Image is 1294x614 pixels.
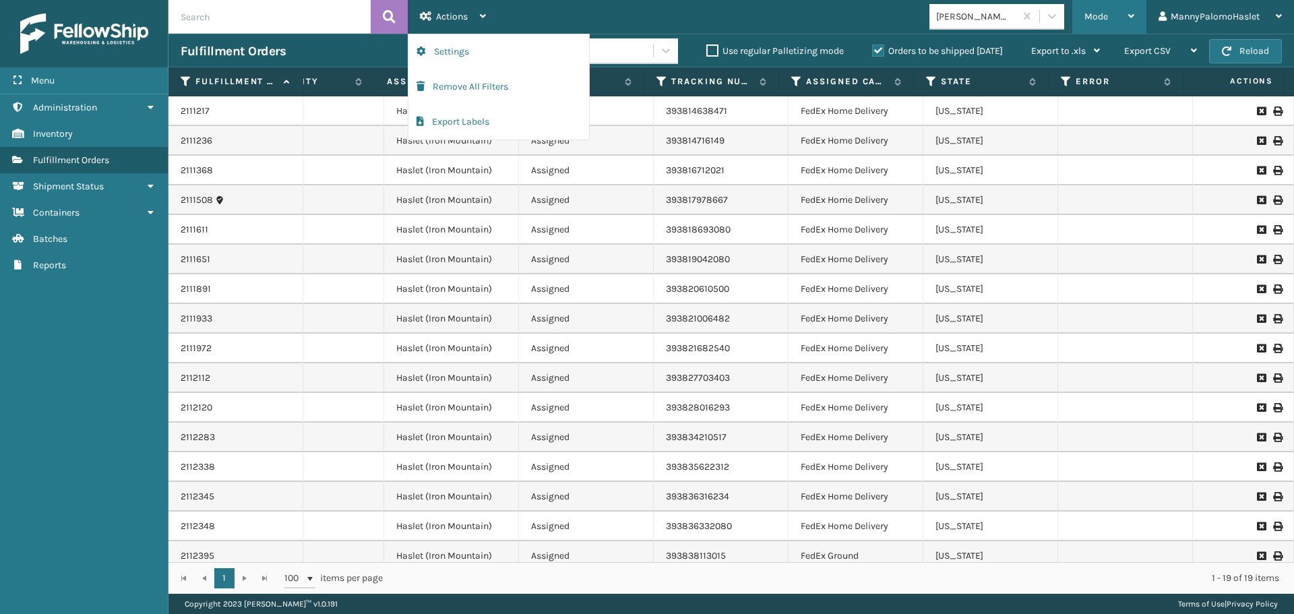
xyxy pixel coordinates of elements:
[181,549,214,563] a: 2112395
[923,215,1058,245] td: [US_STATE]
[249,245,384,274] td: 1
[181,43,286,59] h3: Fulfillment Orders
[384,482,519,512] td: Haslet (Iron Mountain)
[33,207,80,218] span: Containers
[1031,45,1086,57] span: Export to .xls
[1188,70,1281,92] span: Actions
[923,541,1058,571] td: [US_STATE]
[789,541,923,571] td: FedEx Ground
[181,460,215,474] a: 2112338
[33,233,67,245] span: Batches
[249,215,384,245] td: 1
[387,75,483,88] label: Assigned Warehouse
[249,482,384,512] td: 1
[1084,11,1108,22] span: Mode
[789,185,923,215] td: FedEx Home Delivery
[249,423,384,452] td: 1
[384,512,519,541] td: Haslet (Iron Mountain)
[706,45,844,57] label: Use regular Palletizing mode
[923,274,1058,304] td: [US_STATE]
[923,304,1058,334] td: [US_STATE]
[923,96,1058,126] td: [US_STATE]
[33,154,109,166] span: Fulfillment Orders
[1273,255,1281,264] i: Print Label
[1124,45,1171,57] span: Export CSV
[666,431,727,443] a: 393834210517
[33,128,73,140] span: Inventory
[384,393,519,423] td: Haslet (Iron Mountain)
[923,512,1058,541] td: [US_STATE]
[789,126,923,156] td: FedEx Home Delivery
[181,104,210,118] a: 2111217
[384,126,519,156] td: Haslet (Iron Mountain)
[923,126,1058,156] td: [US_STATE]
[1257,344,1265,353] i: Request to Be Cancelled
[923,482,1058,512] td: [US_STATE]
[519,185,654,215] td: Assigned
[1257,255,1265,264] i: Request to Be Cancelled
[923,363,1058,393] td: [US_STATE]
[1257,403,1265,412] i: Request to Be Cancelled
[789,452,923,482] td: FedEx Home Delivery
[789,156,923,185] td: FedEx Home Delivery
[267,75,348,88] label: Quantity
[1273,225,1281,235] i: Print Label
[519,245,654,274] td: Assigned
[384,274,519,304] td: Haslet (Iron Mountain)
[249,304,384,334] td: 1
[789,393,923,423] td: FedEx Home Delivery
[519,274,654,304] td: Assigned
[936,9,1016,24] div: [PERSON_NAME] Brands
[1257,373,1265,383] i: Request to Be Cancelled
[1257,433,1265,442] i: Request to Be Cancelled
[31,75,55,86] span: Menu
[408,104,589,140] button: Export Labels
[666,194,728,206] a: 393817978667
[1273,373,1281,383] i: Print Label
[941,75,1022,88] label: State
[249,274,384,304] td: 1
[408,34,589,69] button: Settings
[872,45,1003,57] label: Orders to be shipped [DATE]
[666,283,729,295] a: 393820610500
[923,334,1058,363] td: [US_STATE]
[284,568,383,588] span: items per page
[519,452,654,482] td: Assigned
[384,96,519,126] td: Haslet (Iron Mountain)
[519,334,654,363] td: Assigned
[666,491,729,502] a: 393836316234
[666,550,726,561] a: 393838113015
[284,572,305,585] span: 100
[666,372,730,383] a: 393827703403
[1273,166,1281,175] i: Print Label
[384,156,519,185] td: Haslet (Iron Mountain)
[1257,195,1265,205] i: Request to Be Cancelled
[1273,462,1281,472] i: Print Label
[181,520,215,533] a: 2112348
[408,69,589,104] button: Remove All Filters
[923,245,1058,274] td: [US_STATE]
[384,185,519,215] td: Haslet (Iron Mountain)
[666,253,730,265] a: 393819042080
[181,401,212,415] a: 2112120
[1257,462,1265,472] i: Request to Be Cancelled
[384,363,519,393] td: Haslet (Iron Mountain)
[249,452,384,482] td: 1
[181,253,210,266] a: 2111651
[33,259,66,271] span: Reports
[249,334,384,363] td: 1
[1257,522,1265,531] i: Request to Be Cancelled
[1273,344,1281,353] i: Print Label
[384,334,519,363] td: Haslet (Iron Mountain)
[1257,284,1265,294] i: Request to Be Cancelled
[666,402,730,413] a: 393828016293
[519,215,654,245] td: Assigned
[1257,106,1265,116] i: Request to Be Cancelled
[384,452,519,482] td: Haslet (Iron Mountain)
[1273,106,1281,116] i: Print Label
[666,224,731,235] a: 393818693080
[789,304,923,334] td: FedEx Home Delivery
[789,363,923,393] td: FedEx Home Delivery
[789,423,923,452] td: FedEx Home Delivery
[20,13,148,54] img: logo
